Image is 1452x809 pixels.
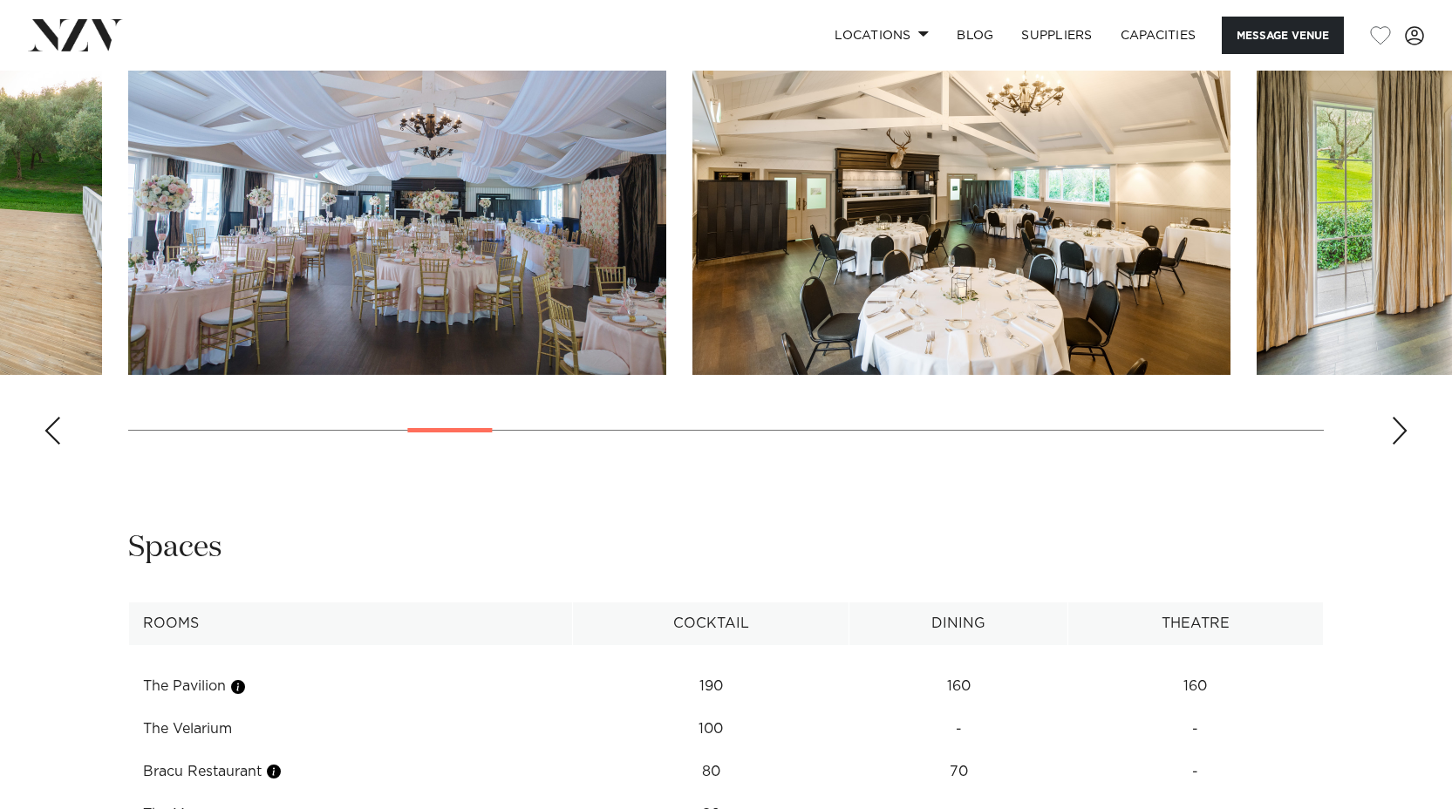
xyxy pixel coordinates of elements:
[1067,665,1323,708] td: 160
[573,602,849,645] th: Cocktail
[849,602,1068,645] th: Dining
[1067,602,1323,645] th: Theatre
[849,708,1068,751] td: -
[129,708,573,751] td: The Velarium
[129,665,573,708] td: The Pavilion
[849,751,1068,793] td: 70
[849,665,1068,708] td: 160
[28,19,123,51] img: nzv-logo.png
[1107,17,1210,54] a: Capacities
[1222,17,1344,54] button: Message Venue
[128,528,222,568] h2: Spaces
[821,17,943,54] a: Locations
[129,751,573,793] td: Bracu Restaurant
[1007,17,1106,54] a: SUPPLIERS
[129,602,573,645] th: Rooms
[1067,708,1323,751] td: -
[573,751,849,793] td: 80
[573,708,849,751] td: 100
[1067,751,1323,793] td: -
[573,665,849,708] td: 190
[943,17,1007,54] a: BLOG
